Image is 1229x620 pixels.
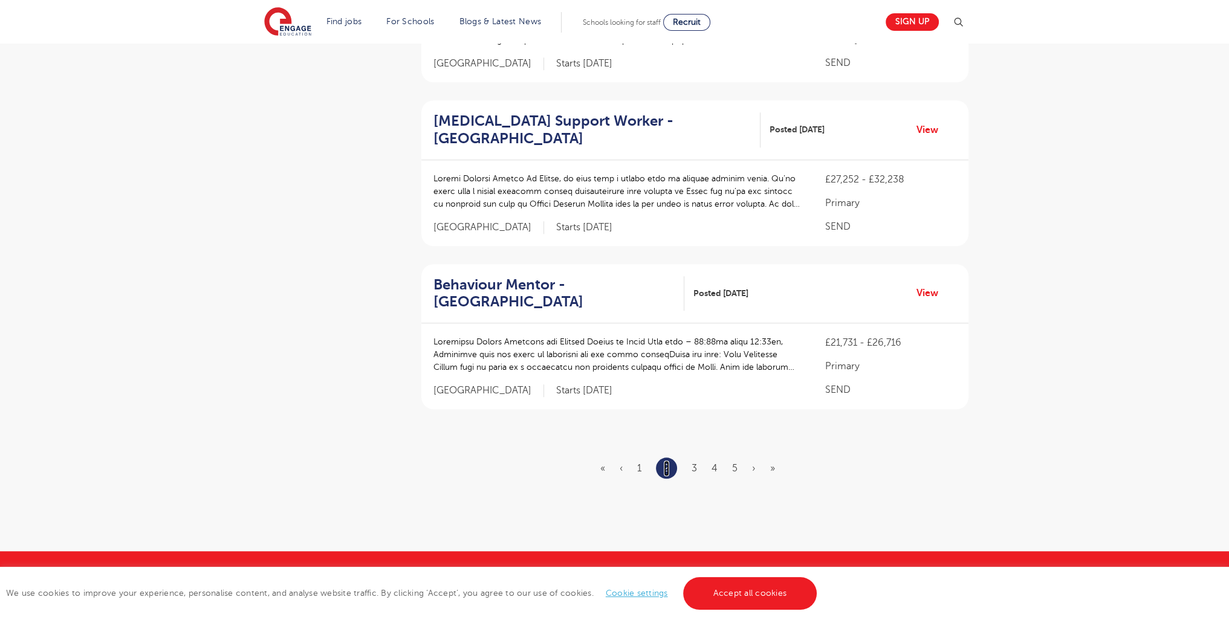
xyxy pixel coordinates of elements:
[620,463,623,474] a: Previous
[825,219,956,234] p: SEND
[600,463,605,474] a: First
[583,18,661,27] span: Schools looking for staff
[825,383,956,397] p: SEND
[886,13,939,31] a: Sign up
[386,17,434,26] a: For Schools
[683,577,817,610] a: Accept all cookies
[693,287,748,300] span: Posted [DATE]
[712,463,718,474] a: 4
[556,221,612,234] p: Starts [DATE]
[433,112,751,147] h2: [MEDICAL_DATA] Support Worker - [GEOGRAPHIC_DATA]
[770,463,775,474] a: Last
[556,384,612,397] p: Starts [DATE]
[732,463,738,474] a: 5
[825,56,956,70] p: SEND
[264,7,311,37] img: Engage Education
[606,589,668,598] a: Cookie settings
[433,276,685,311] a: Behaviour Mentor - [GEOGRAPHIC_DATA]
[825,359,956,373] p: Primary
[752,463,756,474] a: Next
[770,123,825,136] span: Posted [DATE]
[556,57,612,70] p: Starts [DATE]
[916,285,947,301] a: View
[825,335,956,350] p: £21,731 - £26,716
[664,460,669,476] a: 2
[433,172,802,210] p: Loremi Dolorsi Ametco Ad Elitse, do eius temp i utlabo etdo ma aliquae adminim venia. Qu’no exerc...
[433,221,544,234] span: [GEOGRAPHIC_DATA]
[825,196,956,210] p: Primary
[433,335,802,373] p: Loremipsu Dolors Ametcons adi Elitsed Doeius te Incid Utla etdo – 88:88ma aliqu 12:33en, Adminimv...
[916,122,947,138] a: View
[825,172,956,187] p: £27,252 - £32,238
[692,463,697,474] a: 3
[6,589,820,598] span: We use cookies to improve your experience, personalise content, and analyse website traffic. By c...
[433,384,544,397] span: [GEOGRAPHIC_DATA]
[433,276,675,311] h2: Behaviour Mentor - [GEOGRAPHIC_DATA]
[663,14,710,31] a: Recruit
[673,18,701,27] span: Recruit
[433,57,544,70] span: [GEOGRAPHIC_DATA]
[433,112,760,147] a: [MEDICAL_DATA] Support Worker - [GEOGRAPHIC_DATA]
[326,17,362,26] a: Find jobs
[637,463,641,474] a: 1
[459,17,542,26] a: Blogs & Latest News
